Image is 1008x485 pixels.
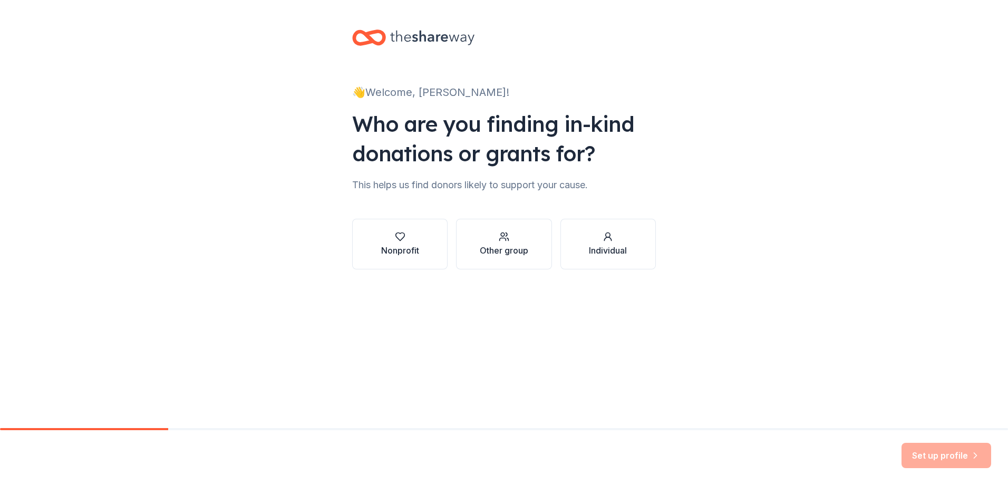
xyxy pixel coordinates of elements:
button: Other group [456,219,551,269]
div: Other group [480,244,528,257]
button: Nonprofit [352,219,448,269]
div: This helps us find donors likely to support your cause. [352,177,656,193]
div: 👋 Welcome, [PERSON_NAME]! [352,84,656,101]
button: Individual [560,219,656,269]
div: Who are you finding in-kind donations or grants for? [352,109,656,168]
div: Nonprofit [381,244,419,257]
div: Individual [589,244,627,257]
